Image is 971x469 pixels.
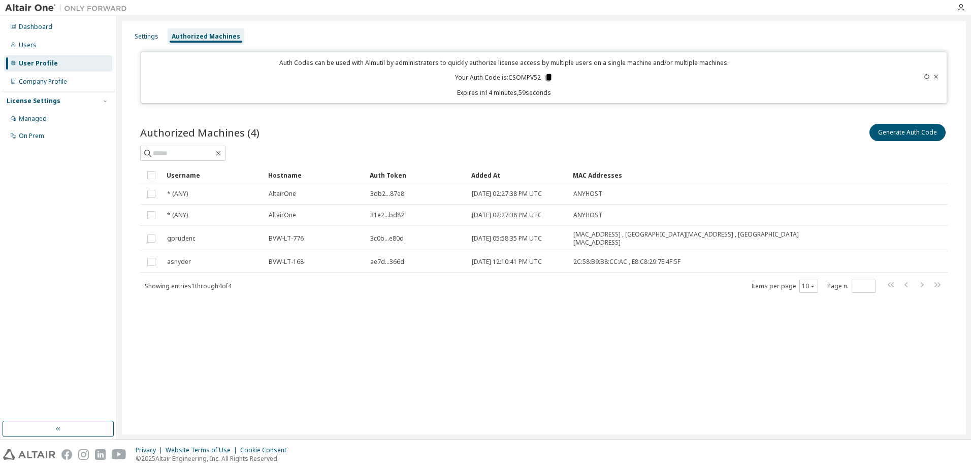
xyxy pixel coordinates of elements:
img: linkedin.svg [95,449,106,460]
p: Expires in 14 minutes, 59 seconds [147,88,862,97]
span: Page n. [827,280,876,293]
div: User Profile [19,59,58,68]
p: Auth Codes can be used with Almutil by administrators to quickly authorize license access by mult... [147,58,862,67]
div: Users [19,41,37,49]
span: gprudenc [167,234,196,243]
span: * (ANY) [167,211,188,219]
span: [DATE] 02:27:38 PM UTC [472,211,542,219]
div: Hostname [268,167,362,183]
div: Authorized Machines [172,32,240,41]
div: Auth Token [370,167,463,183]
span: BVW-LT-168 [269,258,304,266]
div: On Prem [19,132,44,140]
span: [DATE] 05:58:35 PM UTC [472,234,542,243]
img: altair_logo.svg [3,449,55,460]
span: ANYHOST [573,190,602,198]
span: ANYHOST [573,211,602,219]
div: Privacy [136,446,166,454]
span: * (ANY) [167,190,188,198]
div: Managed [19,115,47,123]
div: Username [167,167,260,183]
div: Website Terms of Use [166,446,240,454]
img: youtube.svg [112,449,126,460]
span: asnyder [167,258,191,266]
p: Your Auth Code is: CSOMPV52 [455,73,553,82]
span: Items per page [751,280,818,293]
div: Cookie Consent [240,446,293,454]
p: © 2025 Altair Engineering, Inc. All Rights Reserved. [136,454,293,463]
div: License Settings [7,97,60,105]
span: 3db2...87e8 [370,190,404,198]
span: 3c0b...e80d [370,234,404,243]
div: Settings [135,32,158,41]
span: AltairOne [269,190,296,198]
div: MAC Addresses [573,167,841,183]
span: [DATE] 02:27:38 PM UTC [472,190,542,198]
div: Dashboard [19,23,52,31]
span: ae7d...366d [370,258,404,266]
button: 10 [802,282,816,290]
button: Generate Auth Code [869,124,946,141]
span: AltairOne [269,211,296,219]
span: BVW-LT-776 [269,234,304,243]
img: facebook.svg [61,449,72,460]
span: [MAC_ADDRESS] , [GEOGRAPHIC_DATA][MAC_ADDRESS] , [GEOGRAPHIC_DATA][MAC_ADDRESS] [573,230,840,247]
span: [DATE] 12:10:41 PM UTC [472,258,542,266]
span: 2C:58:B9:B8:CC:AC , E8:C8:29:7E:4F:5F [573,258,681,266]
span: Authorized Machines (4) [140,125,260,140]
img: Altair One [5,3,132,13]
div: Added At [471,167,565,183]
span: Showing entries 1 through 4 of 4 [145,282,232,290]
span: 31e2...bd82 [370,211,404,219]
img: instagram.svg [78,449,89,460]
div: Company Profile [19,78,67,86]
